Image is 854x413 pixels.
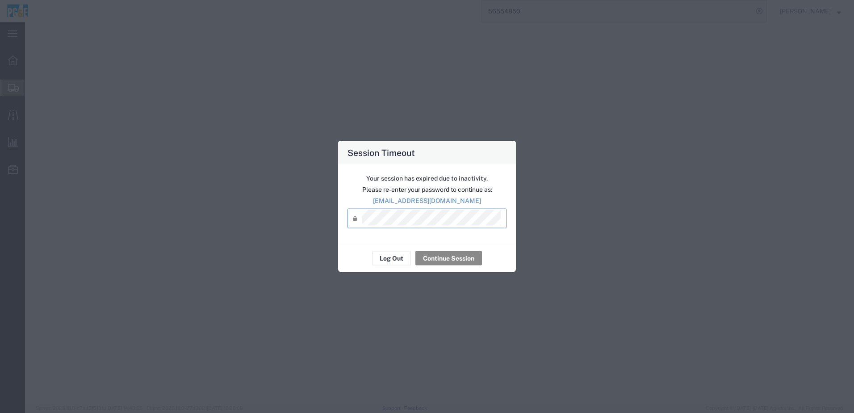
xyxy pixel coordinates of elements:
[347,185,507,194] p: Please re-enter your password to continue as:
[347,174,507,183] p: Your session has expired due to inactivity.
[347,196,507,206] p: [EMAIL_ADDRESS][DOMAIN_NAME]
[372,251,411,265] button: Log Out
[415,251,482,265] button: Continue Session
[347,146,415,159] h4: Session Timeout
